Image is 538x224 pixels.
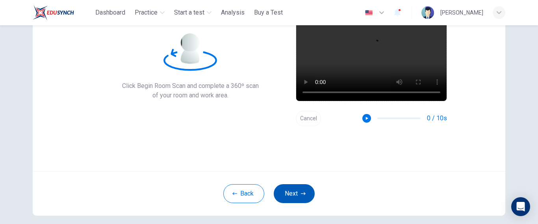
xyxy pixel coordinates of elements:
[92,6,128,20] button: Dashboard
[132,6,168,20] button: Practice
[122,81,259,91] span: Click Begin Room Scan and complete a 360º scan
[421,6,434,19] img: Profile picture
[174,8,204,17] span: Start a test
[251,6,286,20] button: Buy a Test
[135,8,158,17] span: Practice
[364,10,374,16] img: en
[296,111,321,126] button: Cancel
[221,8,245,17] span: Analysis
[274,184,315,203] button: Next
[511,197,530,216] div: Open Intercom Messenger
[440,8,483,17] div: [PERSON_NAME]
[218,6,248,20] button: Analysis
[427,114,447,123] span: 0 / 10s
[122,91,259,100] span: of your room and work area.
[223,184,264,203] button: Back
[33,5,74,21] img: ELTC logo
[254,8,283,17] span: Buy a Test
[171,6,215,20] button: Start a test
[33,5,92,21] a: ELTC logo
[95,8,125,17] span: Dashboard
